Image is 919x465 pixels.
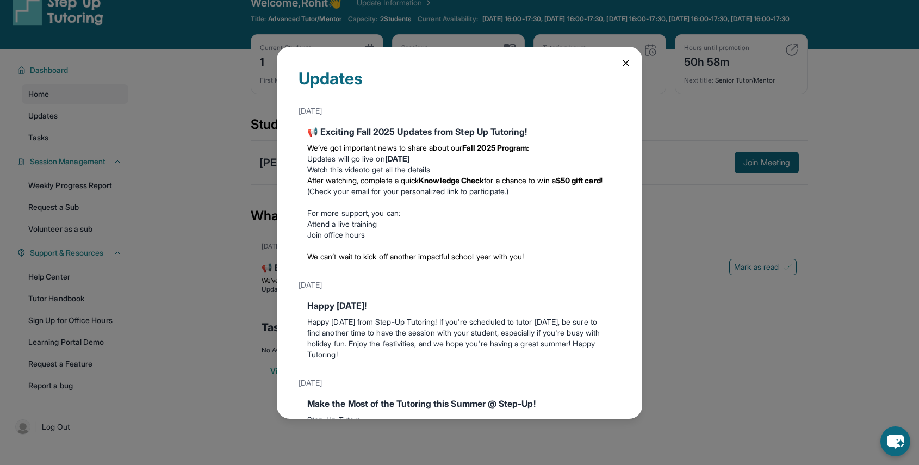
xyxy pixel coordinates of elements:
button: chat-button [880,426,910,456]
p: For more support, you can: [307,208,612,219]
strong: $50 gift card [556,176,601,185]
span: for a chance to win a [484,176,555,185]
span: We’ve got important news to share about our [307,143,462,152]
strong: Fall 2025 Program: [462,143,529,152]
li: (Check your email for your personalized link to participate.) [307,175,612,197]
span: We can’t wait to kick off another impactful school year with you! [307,252,524,261]
a: Join office hours [307,230,365,239]
strong: Knowledge Check [419,176,484,185]
p: Happy [DATE] from Step-Up Tutoring! If you're scheduled to tutor [DATE], be sure to find another ... [307,317,612,360]
li: to get all the details [307,164,612,175]
strong: [DATE] [385,154,410,163]
div: [DATE] [299,275,620,295]
a: Watch this video [307,165,363,174]
div: [DATE] [299,373,620,393]
p: Step-Up Tutors, [307,414,612,425]
div: 📢 Exciting Fall 2025 Updates from Step Up Tutoring! [307,125,612,138]
div: Updates [299,69,620,101]
div: Happy [DATE]! [307,299,612,312]
a: Attend a live training [307,219,377,228]
span: ! [601,176,603,185]
div: Make the Most of the Tutoring this Summer @ Step-Up! [307,397,612,410]
span: After watching, complete a quick [307,176,419,185]
div: [DATE] [299,101,620,121]
li: Updates will go live on [307,153,612,164]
